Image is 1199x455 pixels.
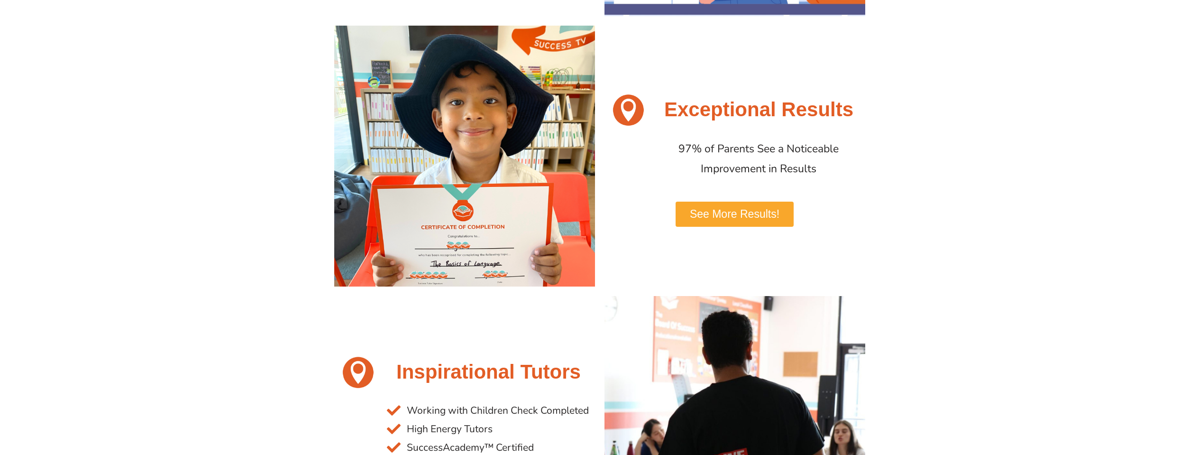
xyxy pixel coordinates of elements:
iframe: Chat Widget [1036,348,1199,455]
h2: Inspirational Tutors [387,359,590,385]
span: Working with Children Check Completed [404,401,589,420]
span: See More Results! [690,209,779,220]
span: High Energy Tutors [404,420,493,438]
h2: Exceptional Results [657,97,860,123]
p: 97% of Parents See a Noticeable Improvement in Results [657,139,860,179]
a: See More Results! [676,202,794,227]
